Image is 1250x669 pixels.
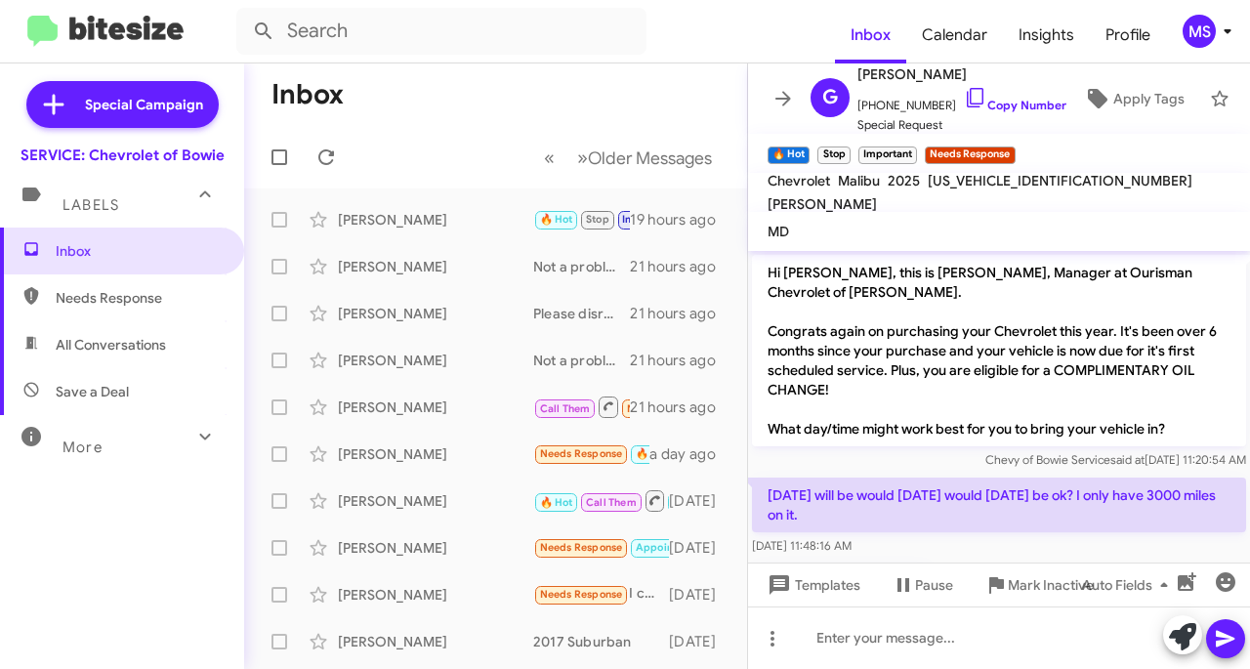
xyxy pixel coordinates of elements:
span: Appointment Set [636,541,722,554]
div: Yes. [533,208,630,230]
span: Inbox [56,241,222,261]
a: Inbox [835,7,906,63]
button: Templates [748,567,876,603]
span: « [544,146,555,170]
span: Call Them [540,402,591,415]
span: G [822,82,838,113]
span: Call Them [586,496,637,509]
a: Insights [1003,7,1090,63]
span: Chevy of Bowie Service [DATE] 11:20:54 AM [985,452,1246,467]
p: Hi [PERSON_NAME], this is [PERSON_NAME], Manager at Ourisman Chevrolet of [PERSON_NAME]. Congrats... [752,255,1246,446]
div: [DATE] [669,538,731,558]
span: Older Messages [588,147,712,169]
span: Needs Response [540,588,623,601]
a: Copy Number [964,98,1066,112]
div: Yes! [533,488,669,513]
button: Pause [876,567,969,603]
button: MS [1166,15,1229,48]
div: MS [1183,15,1216,48]
span: Labels [62,196,119,214]
small: Needs Response [925,146,1015,164]
span: [DATE] 11:48:16 AM [752,538,852,553]
div: [PERSON_NAME] [338,444,533,464]
div: [PERSON_NAME] [338,538,533,558]
span: Important [622,213,673,226]
p: [DATE] will be would [DATE] would [DATE] be ok? I only have 3000 miles on it. [752,478,1246,532]
span: Pause [915,567,953,603]
span: [PHONE_NUMBER] [857,86,1066,115]
div: [PERSON_NAME] [338,257,533,276]
input: Search [236,8,646,55]
span: 🔥 Hot [540,496,573,509]
div: [PERSON_NAME] [338,585,533,605]
div: Please disregard the system generated texts. [533,304,630,323]
span: All Conversations [56,335,166,355]
div: I can't afford to do that right now [533,583,669,606]
span: Apply Tags [1113,81,1185,116]
span: » [577,146,588,170]
div: 21 hours ago [630,351,731,370]
div: Inbound Call [533,395,630,419]
span: [US_VEHICLE_IDENTIFICATION_NUMBER] [928,172,1192,189]
div: [DATE] [669,632,731,651]
button: Previous [532,138,566,178]
span: [PERSON_NAME] [857,63,1066,86]
h1: Inbox [271,79,344,110]
small: 🔥 Hot [768,146,810,164]
div: Not a problem, please keep in mind Chevy Recommends an oil change to be done at least yearly if y... [533,257,630,276]
span: Malibu [838,172,880,189]
span: Special Campaign [85,95,203,114]
div: 21 hours ago [630,397,731,417]
span: More [62,439,103,456]
span: Stop [586,213,609,226]
span: said at [1110,452,1145,467]
span: 2025 [888,172,920,189]
div: SERVICE: Chevrolet of Bowie [21,146,225,165]
nav: Page navigation example [533,138,724,178]
div: [DATE] [669,491,731,511]
span: Auto Fields [1082,567,1176,603]
span: Needs Response [627,402,710,415]
small: Important [858,146,917,164]
div: a day ago [649,444,731,464]
a: Calendar [906,7,1003,63]
span: Chevrolet [768,172,830,189]
div: 21 hours ago [630,257,731,276]
span: Needs Response [56,288,222,308]
button: Auto Fields [1066,567,1191,603]
span: MD [768,223,789,240]
div: [PERSON_NAME] [338,491,533,511]
span: [PERSON_NAME] [768,195,877,213]
div: Hello, do you have a loan vehicle as well? [533,442,649,465]
div: [PERSON_NAME] [338,210,533,230]
button: Next [565,138,724,178]
span: Needs Response [540,541,623,554]
button: Apply Tags [1066,81,1200,116]
span: Special Request [857,115,1066,135]
span: Mark Inactive [1008,567,1094,603]
span: 🔥 Hot [636,447,669,460]
div: Not a problem, would you like us to remove you from communications? [533,351,630,370]
div: 19 hours ago [630,210,731,230]
span: 🔥 Hot [540,213,573,226]
div: 21 hours ago [630,304,731,323]
span: Save a Deal [56,382,129,401]
button: Mark Inactive [969,567,1109,603]
div: [PERSON_NAME] [338,632,533,651]
span: Needs Response [540,447,623,460]
div: 2017 Suburban [533,632,669,651]
div: [PERSON_NAME] [338,351,533,370]
div: [PERSON_NAME] [338,304,533,323]
span: Templates [764,567,860,603]
div: [PERSON_NAME] [338,397,533,417]
small: Stop [817,146,850,164]
div: [DATE] [669,585,731,605]
a: Profile [1090,7,1166,63]
a: Special Campaign [26,81,219,128]
div: Thanks [PERSON_NAME]. Is everything okay with it from the 27 point Inspection? [533,536,669,559]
